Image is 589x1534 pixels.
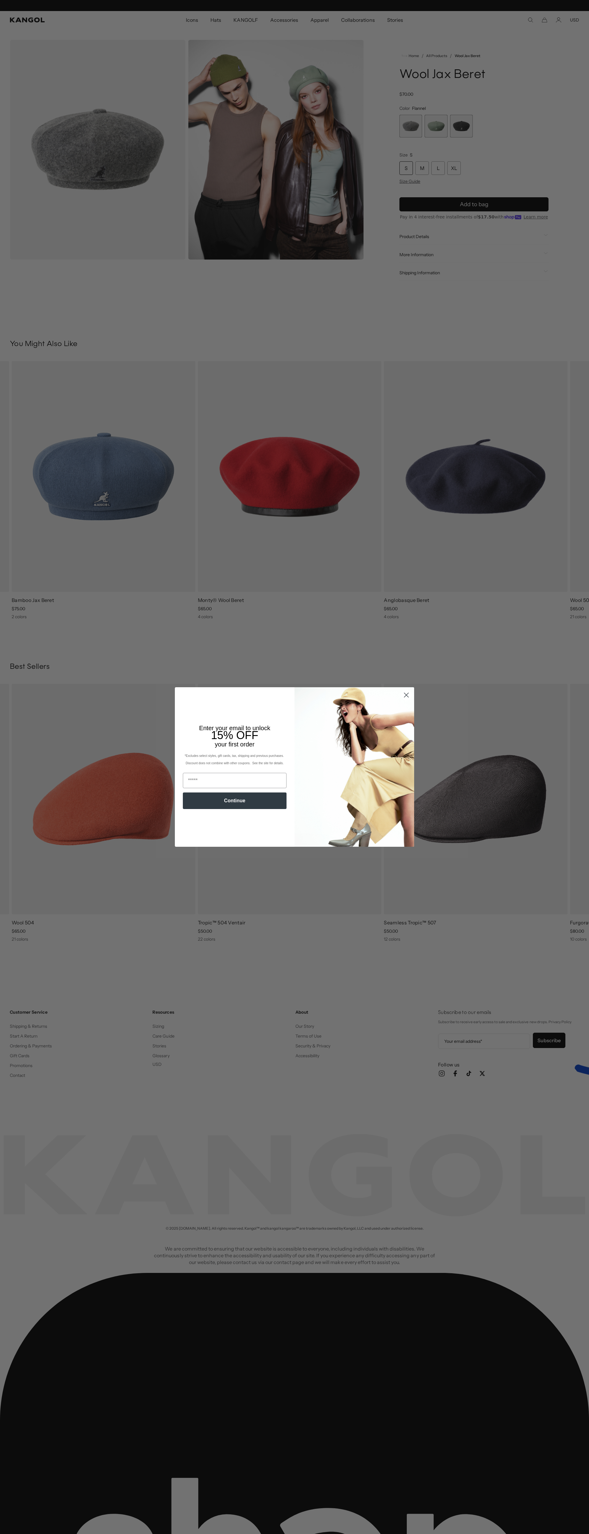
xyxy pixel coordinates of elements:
button: Continue [183,792,287,809]
span: your first order [215,741,254,748]
span: 15% OFF [211,729,258,742]
img: 93be19ad-e773-4382-80b9-c9d740c9197f.jpeg [294,687,414,847]
span: Enter your email to unlock [199,725,270,731]
button: Close dialog [401,690,412,700]
input: Email [183,773,287,788]
span: *Excludes select styles, gift cards, tax, shipping and previous purchases. Discount does not comb... [185,754,285,765]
